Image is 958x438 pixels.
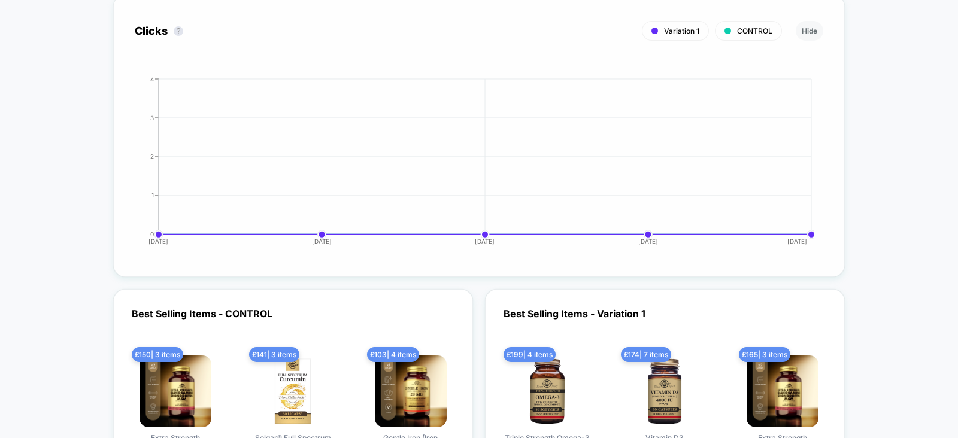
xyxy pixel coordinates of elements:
img: produt [257,355,329,427]
tspan: 0 [150,230,154,238]
img: produt [747,355,818,427]
button: ? [174,26,183,36]
div: CLICKS [123,76,811,255]
tspan: [DATE] [638,238,658,245]
tspan: [DATE] [788,238,808,245]
span: £ 150 | 3 items [132,347,183,362]
img: produt [140,355,211,427]
img: produt [629,355,701,427]
tspan: 4 [150,75,154,83]
span: £ 165 | 3 items [739,347,790,362]
img: produt [511,355,583,427]
span: CONTROL [737,26,772,35]
span: £ 141 | 3 items [249,347,299,362]
span: £ 103 | 4 items [367,347,419,362]
tspan: 3 [150,114,154,121]
tspan: 1 [151,191,154,199]
tspan: [DATE] [148,238,168,245]
span: Variation 1 [664,26,699,35]
img: produt [375,355,447,427]
button: Hide [796,21,823,41]
tspan: [DATE] [312,238,332,245]
tspan: [DATE] [475,238,495,245]
tspan: 2 [150,153,154,160]
span: £ 174 | 7 items [621,347,671,362]
span: £ 199 | 4 items [504,347,556,362]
